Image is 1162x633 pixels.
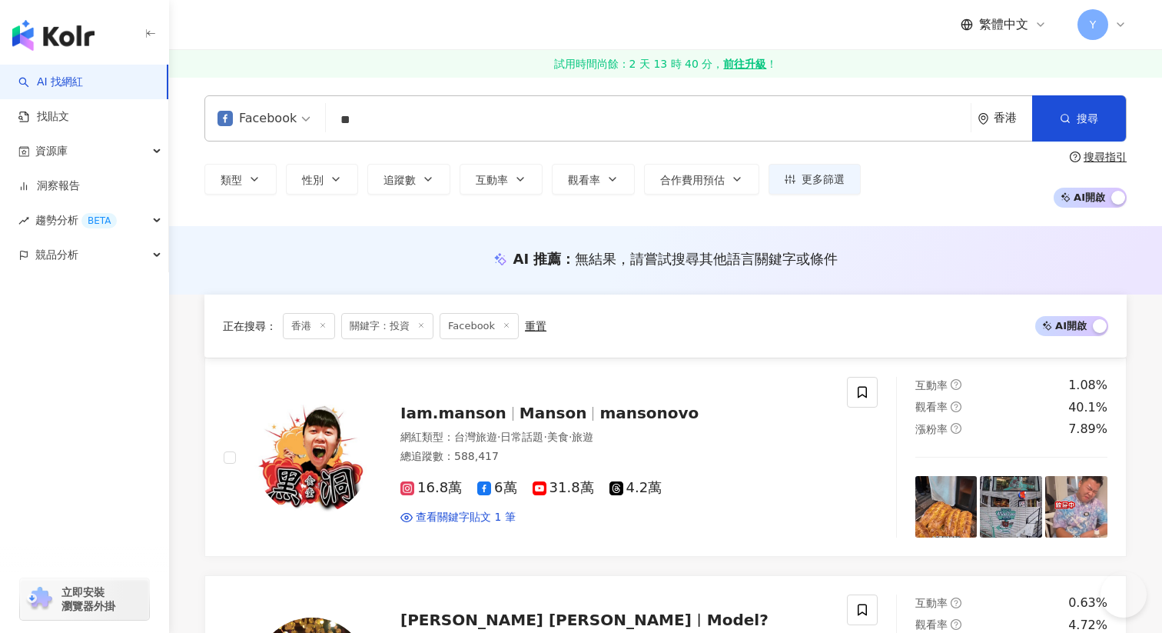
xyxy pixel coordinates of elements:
[18,178,80,194] a: 洞察報告
[552,164,635,195] button: 觀看率
[81,213,117,228] div: BETA
[400,480,462,496] span: 16.8萬
[400,404,506,422] span: Iam.manson
[341,313,433,339] span: 關鍵字：投資
[951,401,961,412] span: question-circle
[12,20,95,51] img: logo
[979,16,1028,33] span: 繁體中文
[915,618,948,631] span: 觀看率
[1101,571,1147,618] iframe: Help Scout Beacon - Open
[477,480,516,496] span: 6萬
[723,56,766,72] strong: 前往升級
[915,401,948,413] span: 觀看率
[221,174,242,186] span: 類型
[915,423,948,435] span: 漲粉率
[568,174,600,186] span: 觀看率
[460,164,543,195] button: 互動率
[35,238,78,272] span: 競品分析
[204,164,277,195] button: 類型
[1090,16,1097,33] span: Y
[1070,152,1081,162] span: question-circle
[660,174,725,186] span: 合作費用預估
[383,174,416,186] span: 追蹤數
[951,379,961,390] span: question-circle
[25,587,55,611] img: chrome extension
[35,203,117,238] span: 趨勢分析
[254,400,370,515] img: KOL Avatar
[513,249,838,268] div: AI 推薦 ：
[569,431,572,443] span: ·
[400,510,516,525] a: 查看關鍵字貼文 1 筆
[1068,377,1107,394] div: 1.08%
[400,430,828,445] div: 網紅類型 ：
[978,113,989,125] span: environment
[802,173,845,185] span: 更多篩選
[547,431,569,443] span: 美食
[980,476,1042,538] img: post-image
[1084,151,1127,163] div: 搜尋指引
[169,50,1162,78] a: 試用時間尚餘：2 天 13 時 40 分，前往升級！
[223,320,277,332] span: 正在搜尋 ：
[367,164,450,195] button: 追蹤數
[915,597,948,609] span: 互動率
[35,134,68,168] span: 資源庫
[609,480,662,496] span: 4.2萬
[497,431,500,443] span: ·
[283,313,335,339] span: 香港
[533,480,594,496] span: 31.8萬
[994,112,1032,125] div: 香港
[416,510,516,525] span: 查看關鍵字貼文 1 筆
[302,174,324,186] span: 性別
[1068,421,1107,438] div: 7.89%
[575,251,838,267] span: 無結果，請嘗試搜尋其他語言關鍵字或條件
[915,476,978,538] img: post-image
[204,358,1127,557] a: KOL AvatarIam.mansonMansonmansonovo網紅類型：台灣旅遊·日常話題·美食·旅遊總追蹤數：588,41716.8萬6萬31.8萬4.2萬查看關鍵字貼文 1 筆互動率...
[951,619,961,630] span: question-circle
[440,313,519,339] span: Facebook
[951,598,961,608] span: question-circle
[400,449,828,465] div: 總追蹤數 ： 588,417
[61,585,115,613] span: 立即安裝 瀏覽器外掛
[1068,399,1107,416] div: 40.1%
[18,109,69,125] a: 找貼文
[915,379,948,391] span: 互動率
[1068,595,1107,611] div: 0.63%
[769,164,861,195] button: 更多篩選
[18,75,83,90] a: searchAI 找網紅
[525,320,546,332] div: 重置
[572,431,593,443] span: 旅遊
[1077,112,1098,125] span: 搜尋
[500,431,543,443] span: 日常話題
[599,404,699,422] span: mansonovo
[1032,95,1126,142] button: 搜尋
[286,164,358,195] button: 性別
[543,431,546,443] span: ·
[217,106,297,131] div: Facebook
[520,404,587,422] span: Manson
[1045,476,1107,538] img: post-image
[454,431,497,443] span: 台灣旅遊
[18,215,29,226] span: rise
[644,164,759,195] button: 合作費用預估
[951,423,961,434] span: question-circle
[476,174,508,186] span: 互動率
[20,578,149,620] a: chrome extension立即安裝 瀏覽器外掛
